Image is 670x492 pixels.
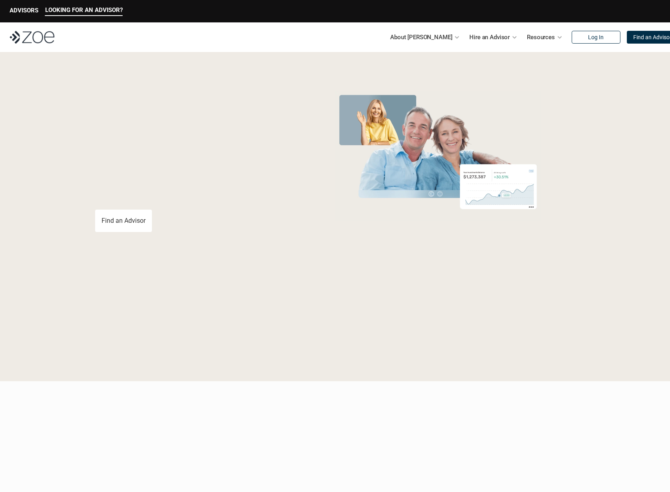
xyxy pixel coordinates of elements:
[588,34,604,41] p: Log In
[95,210,152,232] a: Find an Advisor
[45,6,123,14] p: LOOKING FOR AN ADVISOR?
[327,226,549,230] em: The information in the visuals above is for illustrative purposes only and does not represent an ...
[95,88,273,119] span: Grow Your Wealth
[102,217,146,224] p: Find an Advisor
[19,314,651,343] p: Loremipsum: *DolOrsi Ametconsecte adi Eli Seddoeius tem inc utlaboreet. Dol 3780 MagNaal Enimadmi...
[572,31,620,44] a: Log In
[95,181,301,200] p: You deserve an advisor you can trust. [PERSON_NAME], hire, and invest with vetted, fiduciary, fin...
[527,31,555,43] p: Resources
[95,115,257,173] span: with a Financial Advisor
[390,31,452,43] p: About [PERSON_NAME]
[10,7,38,14] p: ADVISORS
[469,31,510,43] p: Hire an Advisor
